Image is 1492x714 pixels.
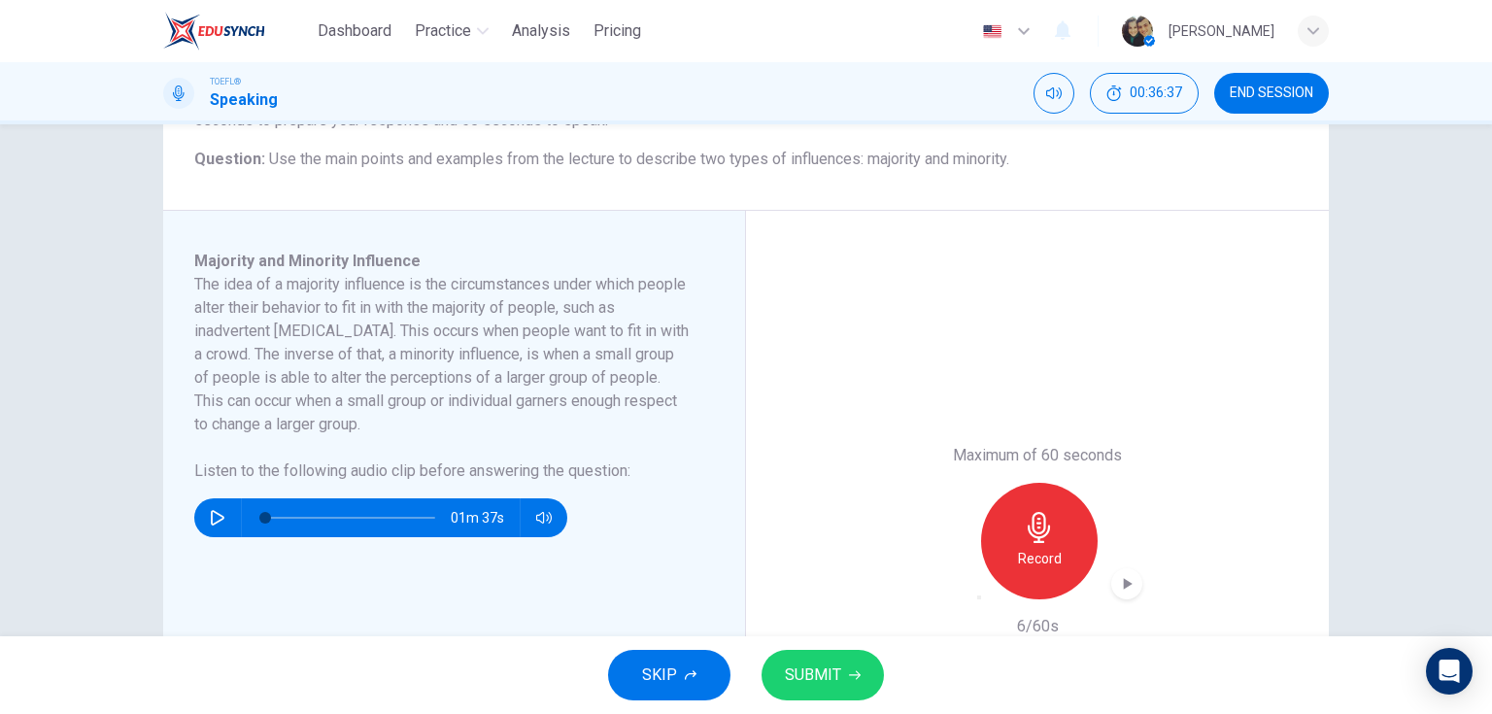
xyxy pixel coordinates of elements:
span: SUBMIT [785,662,841,689]
span: Pricing [593,19,641,43]
h1: Speaking [210,88,278,112]
div: Hide [1090,73,1199,114]
span: SKIP [642,662,677,689]
div: Open Intercom Messenger [1426,648,1473,695]
img: EduSynch logo [163,12,265,51]
button: Analysis [504,14,578,49]
h6: Listen to the following audio clip before answering the question : [194,459,691,483]
span: 01m 37s [451,498,520,537]
button: Practice [407,14,496,49]
h6: 6/60s [1017,615,1059,638]
span: END SESSION [1230,85,1313,101]
h6: The idea of a majority influence is the circumstances under which people alter their behavior to ... [194,273,691,436]
button: 00:36:37 [1090,73,1199,114]
span: Use the main points and examples from the lecture to describe two types of influences: majority a... [269,150,1009,168]
span: TOEFL® [210,75,241,88]
button: SKIP [608,650,730,700]
button: END SESSION [1214,73,1329,114]
h6: Question : [194,148,1298,171]
span: Analysis [512,19,570,43]
button: Dashboard [310,14,399,49]
h6: Maximum of 60 seconds [953,444,1122,467]
div: [PERSON_NAME] [1169,19,1274,43]
div: Mute [1034,73,1074,114]
button: SUBMIT [762,650,884,700]
h6: Record [1018,547,1062,570]
img: Profile picture [1122,16,1153,47]
span: Practice [415,19,471,43]
button: Pricing [586,14,649,49]
span: 00:36:37 [1130,85,1182,101]
span: Majority and Minority Influence [194,252,421,270]
button: Record [981,483,1098,599]
img: en [980,24,1004,39]
span: Dashboard [318,19,391,43]
a: EduSynch logo [163,12,310,51]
